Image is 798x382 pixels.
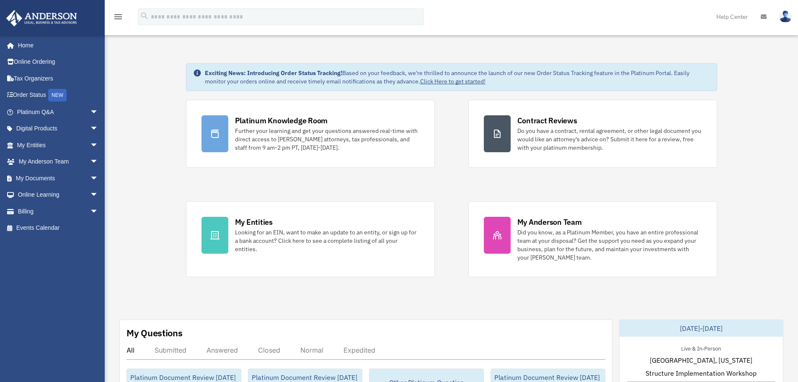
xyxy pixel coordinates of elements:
[90,120,107,138] span: arrow_drop_down
[235,228,419,253] div: Looking for an EIN, want to make an update to an entity, or sign up for a bank account? Click her...
[258,346,280,354] div: Closed
[6,54,111,70] a: Online Ordering
[90,203,107,220] span: arrow_drop_down
[186,100,435,168] a: Platinum Knowledge Room Further your learning and get your questions answered real-time with dire...
[6,37,107,54] a: Home
[300,346,323,354] div: Normal
[779,10,792,23] img: User Pic
[620,320,783,337] div: [DATE]-[DATE]
[235,127,419,152] div: Further your learning and get your questions answered real-time with direct access to [PERSON_NAM...
[6,120,111,137] a: Digital Productsarrow_drop_down
[6,220,111,236] a: Events Calendar
[674,343,728,352] div: Live & In-Person
[6,70,111,87] a: Tax Organizers
[517,115,577,126] div: Contract Reviews
[205,69,710,86] div: Based on your feedback, we're thrilled to announce the launch of our new Order Status Tracking fe...
[127,346,134,354] div: All
[468,100,717,168] a: Contract Reviews Do you have a contract, rental agreement, or other legal document you would like...
[6,137,111,153] a: My Entitiesarrow_drop_down
[155,346,186,354] div: Submitted
[235,217,273,227] div: My Entities
[646,368,757,378] span: Structure Implementation Workshop
[6,170,111,187] a: My Documentsarrow_drop_down
[90,104,107,121] span: arrow_drop_down
[4,10,80,26] img: Anderson Advisors Platinum Portal
[650,355,752,365] span: [GEOGRAPHIC_DATA], [US_STATE]
[127,327,183,339] div: My Questions
[420,78,486,85] a: Click Here to get started!
[6,87,111,104] a: Order StatusNEW
[90,170,107,187] span: arrow_drop_down
[90,187,107,204] span: arrow_drop_down
[186,201,435,277] a: My Entities Looking for an EIN, want to make an update to an entity, or sign up for a bank accoun...
[90,137,107,154] span: arrow_drop_down
[6,153,111,170] a: My Anderson Teamarrow_drop_down
[517,127,702,152] div: Do you have a contract, rental agreement, or other legal document you would like an attorney's ad...
[235,115,328,126] div: Platinum Knowledge Room
[343,346,375,354] div: Expedited
[113,12,123,22] i: menu
[6,104,111,120] a: Platinum Q&Aarrow_drop_down
[207,346,238,354] div: Answered
[205,69,342,77] strong: Exciting News: Introducing Order Status Tracking!
[517,217,582,227] div: My Anderson Team
[6,187,111,203] a: Online Learningarrow_drop_down
[517,228,702,262] div: Did you know, as a Platinum Member, you have an entire professional team at your disposal? Get th...
[6,203,111,220] a: Billingarrow_drop_down
[468,201,717,277] a: My Anderson Team Did you know, as a Platinum Member, you have an entire professional team at your...
[113,15,123,22] a: menu
[48,89,67,101] div: NEW
[90,153,107,171] span: arrow_drop_down
[140,11,149,21] i: search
